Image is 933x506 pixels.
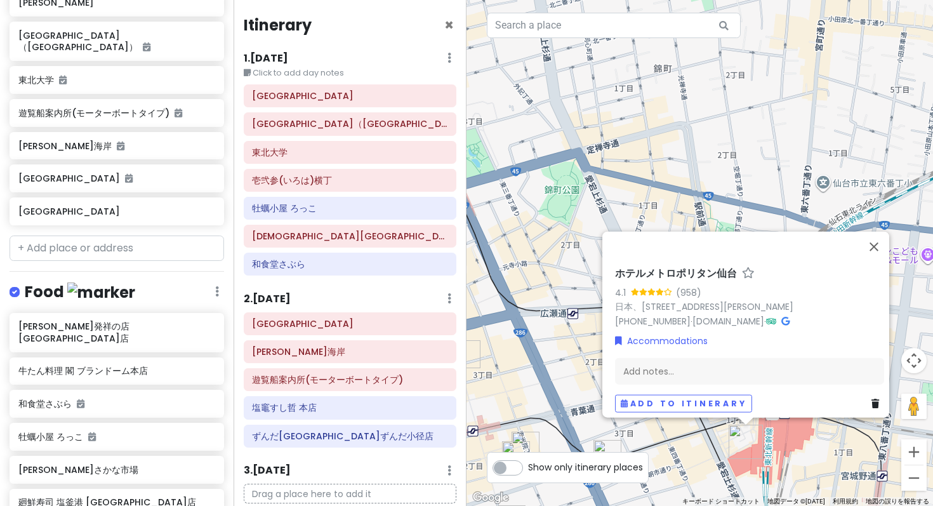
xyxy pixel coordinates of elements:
button: 閉じる [859,231,889,262]
h6: 遊覧船案内所(モーターボートタイプ) [18,107,215,119]
h6: [PERSON_NAME]発祥の店 [GEOGRAPHIC_DATA]店 [18,321,215,343]
h6: 東北大学 [252,147,447,158]
i: Added to itinerary [88,432,96,441]
a: Delete place [871,396,884,410]
a: Star place [742,267,755,280]
div: 壱弐参(いろは)横丁 [502,441,530,469]
div: ホテルメトロポリタン仙台 [729,425,763,459]
button: ズームイン [901,439,927,465]
div: 牛たん料理 閣 ブランドーム本店 [453,340,480,368]
h6: 牡蠣小屋 ろっこ [252,203,447,214]
h6: 和食堂さぶら [252,258,447,270]
h6: 牛たん料理 閣 ブランドーム本店 [18,365,215,376]
h6: [PERSON_NAME]さかな市場 [18,464,215,476]
i: Added to itinerary [59,76,67,84]
a: Accommodations [615,333,708,347]
button: ズームアウト [901,465,927,491]
a: 利用規約（新しいタブで開きます） [833,498,858,505]
h6: [GEOGRAPHIC_DATA]（[GEOGRAPHIC_DATA]） [18,30,215,53]
a: Google マップでこの地域を開きます（新しいウィンドウが開きます） [470,489,512,506]
i: Added to itinerary [125,174,133,183]
i: Added to itinerary [175,109,182,117]
h6: [GEOGRAPHIC_DATA] [18,206,215,217]
h6: 壱弐参(いろは)横丁 [252,175,447,186]
h6: 仙台駅 [252,90,447,102]
h6: 2 . [DATE] [244,293,291,306]
h6: ずんだ茶寮 仙台駅ずんだ小径店 [252,430,447,442]
div: 4.1 [615,285,631,299]
h4: Itinerary [244,15,312,35]
input: + Add place or address [10,236,224,261]
a: 地図の誤りを報告する [866,498,929,505]
i: Added to itinerary [143,43,150,51]
h6: 3 . [DATE] [244,464,291,477]
button: 地図上にペグマンをドロップして、ストリートビューを開きます [901,394,927,419]
h6: 定禅寺通 [252,230,447,242]
a: [PHONE_NUMBER] [615,314,691,327]
input: Search a place [487,13,741,38]
div: 牡蠣小屋 ろっこ [512,432,539,460]
small: Click to add day notes [244,67,457,79]
h6: 遊覧船案内所(モーターボートタイプ) [252,374,447,385]
p: Drag a place here to add it [244,484,457,503]
button: Close [444,18,454,33]
i: Added to itinerary [117,142,124,150]
h6: 1 . [DATE] [244,52,288,65]
button: Add to itinerary [615,394,752,413]
h6: 仙台城跡（青葉城址） [252,118,447,130]
h6: [GEOGRAPHIC_DATA] [18,173,215,184]
button: 地図のカメラ コントロール [901,348,927,373]
a: 日本、[STREET_ADDRESS][PERSON_NAME] [615,300,793,312]
img: marker [67,283,135,302]
div: 和食堂さぶら [593,440,621,468]
h6: ホテルメトロポリタン仙台 [615,267,737,280]
h6: [PERSON_NAME]海岸 [18,140,215,152]
span: Show only itinerary places [528,460,643,474]
h6: 牡蠣小屋 ろっこ [18,431,215,443]
h6: 松島海岸 [252,346,447,357]
h6: 仙台駅 [252,318,447,330]
i: Google Maps [781,316,790,325]
h4: Food [25,282,135,303]
button: キーボード ショートカット [682,497,760,506]
img: Google [470,489,512,506]
span: 地図データ ©[DATE] [767,498,825,505]
a: [DOMAIN_NAME] [692,314,764,327]
h6: 塩竈すし哲 本店 [252,402,447,413]
div: · · [615,267,884,328]
h6: 東北大学 [18,74,215,86]
i: Added to itinerary [77,399,84,408]
span: Close itinerary [444,15,454,36]
div: Add notes... [615,357,884,384]
i: Tripadvisor [766,316,776,325]
h6: 和食堂さぶら [18,398,215,409]
div: (958) [676,285,701,299]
